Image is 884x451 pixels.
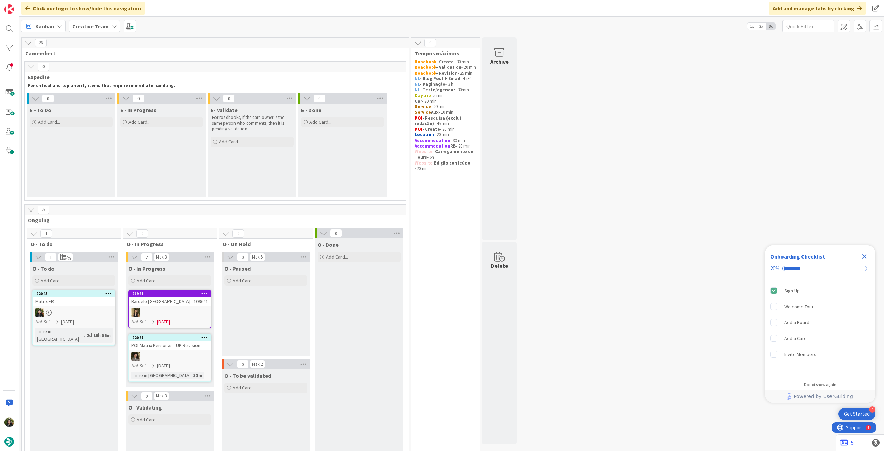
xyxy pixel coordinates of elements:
p: - 10 min [415,110,476,115]
strong: - Paginação [420,81,445,87]
strong: Website [415,160,433,166]
div: 22067 [132,335,211,340]
span: 2 [232,229,244,238]
span: Ongoing [28,217,397,224]
span: Add Card... [41,278,63,284]
strong: RB [450,143,456,149]
div: Add a Board is incomplete. [768,315,873,330]
strong: POI [415,115,422,121]
div: Max 3 [156,394,167,398]
p: - - 6h [415,149,476,160]
a: 5 [840,439,854,447]
span: Add Card... [219,139,241,145]
span: 0 [314,94,325,103]
strong: NL [415,87,420,93]
span: O - In Progress [127,241,208,247]
div: 31m [192,372,204,379]
span: 0 [42,94,54,103]
span: 0 [38,63,49,71]
span: 1 [45,253,57,261]
img: BC [35,308,44,317]
p: - 20 min [415,104,476,110]
span: Add Card... [309,119,331,125]
img: SP [131,308,140,317]
span: 2 [136,229,148,238]
div: Max 20 [60,257,71,261]
span: O - Paused [224,265,251,272]
p: - 4h30 [415,76,476,82]
p: - 20 min [415,132,476,138]
img: BC [4,417,14,427]
strong: NL [415,76,420,82]
span: 26 [35,39,47,47]
span: O - Validating [128,404,162,411]
strong: Website [415,149,433,154]
p: - 45 min [415,115,476,127]
span: Add Card... [233,278,255,284]
div: 22067POI Matrix Personas - UK Revision [129,335,211,350]
div: Invite Members [784,350,816,358]
div: Welcome Tour is incomplete. [768,299,873,314]
div: POI Matrix Personas - UK Revision [129,341,211,350]
strong: Service [415,104,431,110]
strong: Roadbook [415,64,436,70]
div: Click our logo to show/hide this navigation [21,2,145,15]
div: 20% [770,265,780,272]
span: 0 [133,94,144,103]
strong: - Revision [436,70,458,76]
div: Footer [765,390,875,403]
span: O - Done [318,241,339,248]
div: Max 2 [252,363,263,366]
span: E- Validate [211,106,238,113]
div: Max 5 [252,255,263,259]
div: Sign Up [784,286,800,295]
a: Powered by UserGuiding [768,390,872,403]
span: : [84,331,85,339]
strong: - Create - [436,59,457,65]
span: O - In Progress [128,265,165,272]
span: 0 [223,94,235,103]
div: Max 3 [156,255,167,259]
span: Add Card... [137,416,159,423]
div: Welcome Tour [784,302,814,311]
strong: Service [415,109,431,115]
strong: Daytrip [415,93,431,98]
i: Not Set [131,363,146,369]
img: MS [131,352,140,361]
p: - 20 min [415,126,476,132]
div: BC [33,308,115,317]
strong: - Teste/agendar [420,87,455,93]
strong: Aux [431,109,439,115]
div: Delete [491,262,508,270]
div: Min 0 [60,254,68,257]
div: 22045 [36,291,115,296]
p: - 5 min [415,93,476,98]
span: 1x [747,23,757,30]
p: - 20min [415,160,476,172]
span: E - To Do [30,106,51,113]
img: Visit kanbanzone.com [4,4,14,14]
strong: Carregamento de Tours [415,149,474,160]
div: Time in [GEOGRAPHIC_DATA] [35,328,84,343]
div: Open Get Started checklist, remaining modules: 4 [838,408,875,420]
div: Onboarding Checklist [770,252,825,261]
p: 30 min [415,59,476,65]
div: Archive [490,57,509,66]
div: 22045 [33,291,115,297]
div: Time in [GEOGRAPHIC_DATA] [131,372,191,379]
span: Tempos máximos [415,50,471,57]
div: Do not show again [804,382,836,387]
strong: - Blog Post + Email [420,76,460,82]
span: 0 [141,392,153,400]
span: O - To be validated [224,372,271,379]
div: Matrix FR [33,297,115,306]
strong: - Pesquisa (exclui redação) [415,115,462,126]
span: Kanban [35,22,54,30]
span: O - On Hold [223,241,304,247]
strong: NL [415,81,420,87]
input: Quick Filter... [782,20,834,32]
p: - 30min [415,87,476,93]
span: 0 [330,229,342,237]
a: 22067POI Matrix Personas - UK RevisionMSNot Set[DATE]Time in [GEOGRAPHIC_DATA]:31m [128,334,211,382]
span: Add Card... [38,119,60,125]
